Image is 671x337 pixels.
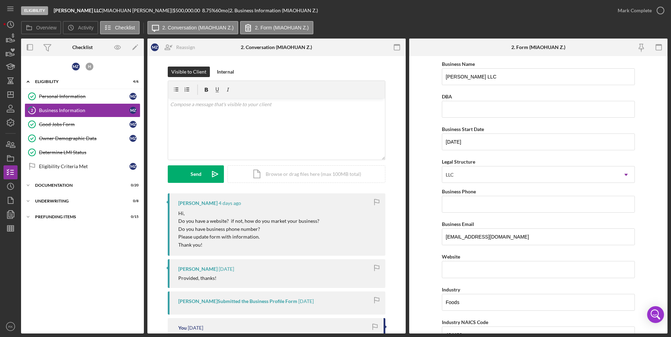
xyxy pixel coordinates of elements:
div: MIAOHUAN [PERSON_NAME] | [103,8,173,13]
div: Reassign [176,40,195,54]
div: 0 / 15 [126,215,139,219]
div: [PERSON_NAME] Submitted the Business Profile Form [178,298,297,304]
div: Good Jobs Form [39,122,129,127]
div: Provided, thanks! [178,275,217,281]
b: [PERSON_NAME] LLC [54,7,102,13]
div: Underwriting [35,199,121,203]
button: RK [4,319,18,333]
div: You [178,325,187,331]
div: 8.75 % [202,8,215,13]
div: 60 mo [215,8,228,13]
p: Do you have business phone number? [178,225,319,233]
label: DBA [442,94,452,99]
label: Industry [442,287,460,293]
div: M Z [151,43,159,51]
label: Business Phone [442,188,476,194]
a: Determine LMI Status [25,145,140,159]
label: Business Name [442,61,475,67]
button: Send [168,165,224,183]
a: Owner Demographic DataMZ [25,131,140,145]
button: MZReassign [147,40,202,54]
p: Thank you! [178,241,319,249]
div: M Z [129,121,137,128]
a: 2Business InformationMZ [25,103,140,117]
p: Hi, [178,209,319,217]
a: Good Jobs FormMZ [25,117,140,131]
div: Owner Demographic Data [39,136,129,141]
button: Checklist [100,21,140,34]
div: | [54,8,103,13]
div: Prefunding Items [35,215,121,219]
label: 2. Form (MIAOHUAN Z.) [255,25,309,30]
div: Eligibility [21,6,48,15]
div: M Z [129,135,137,142]
text: RK [8,325,13,329]
label: Website [442,254,460,260]
div: Visible to Client [171,67,206,77]
div: 0 / 8 [126,199,139,203]
div: Send [191,165,201,183]
p: Please update form with information. [178,233,319,241]
div: Eligibility Criteria Met [39,164,129,169]
label: Business Email [442,221,474,227]
div: Mark Complete [618,4,652,18]
time: 2025-08-19 19:14 [188,325,203,331]
div: M Z [72,63,80,70]
div: Determine LMI Status [39,150,140,155]
button: Overview [21,21,61,34]
label: Business Start Date [442,126,484,132]
button: Internal [213,67,238,77]
div: [PERSON_NAME] [178,200,218,206]
tspan: 2 [31,108,33,112]
div: H [86,63,93,70]
div: M Z [129,107,137,114]
div: 0 / 20 [126,183,139,187]
div: M Z [129,93,137,100]
div: Internal [217,67,234,77]
div: M Z [129,163,137,170]
div: Documentation [35,183,121,187]
div: 4 / 6 [126,80,139,84]
div: 2. Conversation (MIAOHUAN Z.) [241,44,312,50]
label: Industry NAICS Code [442,319,488,325]
div: LLC [446,172,454,178]
button: Mark Complete [611,4,667,18]
a: Personal InformationMZ [25,89,140,103]
label: 2. Conversation (MIAOHUAN Z.) [162,25,234,30]
div: $500,000.00 [173,8,202,13]
time: 2025-08-19 19:29 [298,298,314,304]
div: Open Intercom Messenger [647,306,664,323]
button: 2. Form (MIAOHUAN Z.) [240,21,313,34]
div: | 2. Business Information (MIAOHUAN Z.) [228,8,318,13]
time: 2025-08-21 23:29 [219,200,241,206]
button: Activity [63,21,98,34]
label: Overview [36,25,57,30]
div: Personal Information [39,94,129,99]
div: 2. Form (MIAOHUAN Z.) [511,44,565,50]
button: Visible to Client [168,67,210,77]
label: Activity [78,25,93,30]
label: Checklist [115,25,135,30]
div: Checklist [72,44,93,50]
div: Eligibility [35,80,121,84]
div: Business Information [39,108,129,113]
p: Do you have a website? if not, how do you market your business? [178,217,319,225]
div: [PERSON_NAME] [178,266,218,272]
button: 2. Conversation (MIAOHUAN Z.) [147,21,238,34]
a: Eligibility Criteria MetMZ [25,159,140,173]
time: 2025-08-19 19:29 [219,266,234,272]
